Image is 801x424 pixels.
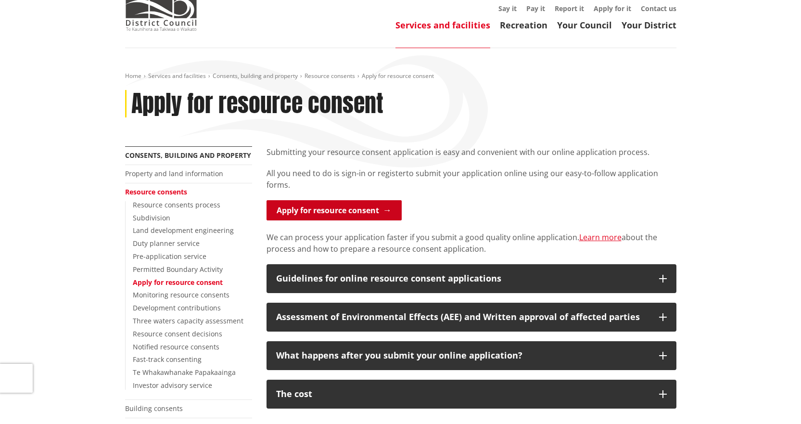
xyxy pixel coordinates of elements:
[133,200,220,209] a: Resource consents process
[267,168,406,179] span: All you need to do is sign-in or register
[125,187,187,196] a: Resource consents
[557,19,612,31] a: Your Council
[267,264,676,293] button: Guidelines for online resource consent applications
[641,4,676,13] a: Contact us
[526,4,545,13] a: Pay it
[594,4,631,13] a: Apply for it
[276,312,649,322] div: Assessment of Environmental Effects (AEE) and Written approval of affected parties
[276,389,649,399] div: The cost
[133,355,202,364] a: Fast-track consenting
[131,90,383,118] h1: Apply for resource consent
[125,404,183,413] a: Building consents
[498,4,517,13] a: Say it
[133,213,170,222] a: Subdivision
[267,200,402,220] a: Apply for resource consent
[395,19,490,31] a: Services and facilities
[267,167,676,191] p: to submit your application online using our easy-to-follow application forms.
[362,72,434,80] span: Apply for resource consent
[133,278,223,287] a: Apply for resource consent
[267,303,676,332] button: Assessment of Environmental Effects (AEE) and Written approval of affected parties
[267,231,676,255] p: We can process your application faster if you submit a good quality online application. about the...
[125,169,223,178] a: Property and land information
[133,252,206,261] a: Pre-application service
[133,239,200,248] a: Duty planner service
[500,19,547,31] a: Recreation
[133,329,222,338] a: Resource consent decisions
[133,316,243,325] a: Three waters capacity assessment
[125,72,141,80] a: Home
[133,290,229,299] a: Monitoring resource consents
[305,72,355,80] a: Resource consents
[133,265,223,274] a: Permitted Boundary Activity
[148,72,206,80] a: Services and facilities
[125,72,676,80] nav: breadcrumb
[757,384,791,418] iframe: Messenger Launcher
[267,380,676,409] button: The cost
[133,368,236,377] a: Te Whakawhanake Papakaainga
[555,4,584,13] a: Report it
[133,342,219,351] a: Notified resource consents
[133,303,221,312] a: Development contributions
[276,351,649,360] div: What happens after you submit your online application?
[267,147,649,157] span: Submitting your resource consent application is easy and convenient with our online application p...
[133,226,234,235] a: Land development engineering
[622,19,676,31] a: Your District
[125,151,251,160] a: Consents, building and property
[579,232,622,243] a: Learn more
[133,381,212,390] a: Investor advisory service
[213,72,298,80] a: Consents, building and property
[267,341,676,370] button: What happens after you submit your online application?
[276,274,649,283] div: Guidelines for online resource consent applications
